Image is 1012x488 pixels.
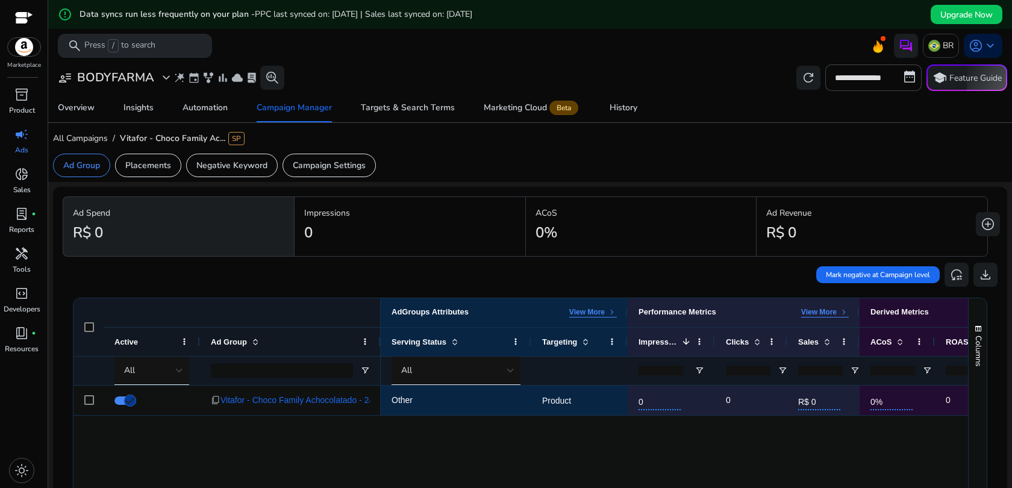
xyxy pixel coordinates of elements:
p: Ads [15,145,28,155]
div: Overview [58,104,95,112]
span: Ad Group [211,337,247,346]
button: Open Filter Menu [778,366,787,375]
span: Other [392,395,413,405]
span: Sales [798,337,819,346]
button: schoolFeature Guide [926,64,1007,91]
p: ACoS [536,207,747,219]
div: Automation [183,104,228,112]
span: inventory_2 [14,87,29,102]
span: user_attributes [58,70,72,85]
span: search [67,39,82,53]
span: All Campaigns [53,133,108,144]
span: book_4 [14,326,29,340]
span: school [932,70,947,85]
span: cloud [231,72,243,84]
button: Open Filter Menu [360,366,370,375]
p: Ad Group [63,159,100,172]
button: Mark negative at Campaign level [816,266,940,283]
p: Sales [13,184,31,195]
p: Ad Spend [73,207,284,219]
span: keyboard_arrow_right [607,307,617,317]
button: add_circle [976,212,1000,236]
span: ROAS [946,337,969,346]
span: reset_settings [949,267,964,282]
p: Ad Revenue [766,207,978,219]
input: Ad Group Filter Input [211,363,353,378]
div: Insights [123,104,154,112]
button: Open Filter Menu [922,366,932,375]
span: campaign [14,127,29,142]
span: R$ 0 [798,390,840,410]
span: code_blocks [14,286,29,301]
div: History [610,104,637,112]
p: View More [569,307,605,317]
span: All [401,364,412,376]
p: Negative Keyword [196,159,267,172]
p: 0 [726,388,731,413]
p: Marketplace [7,61,41,70]
p: Campaign Settings [293,159,366,172]
img: amazon.svg [8,38,40,56]
p: Press to search [84,39,155,52]
span: 0 [639,390,681,410]
h3: BODYFARMA [77,70,154,85]
span: Active [114,337,138,346]
p: BR [943,35,954,56]
h2: R$ 0 [766,224,796,242]
p: Feature Guide [949,72,1002,84]
p: Product [9,105,35,116]
button: Open Filter Menu [695,366,704,375]
span: Clicks [726,337,749,346]
p: Product [542,389,617,413]
span: Beta [549,101,578,115]
p: 0 [946,388,951,413]
span: Mark negative at Campaign level [826,269,930,280]
p: Placements [125,159,171,172]
div: Marketing Cloud [484,103,581,113]
p: Impressions [304,207,516,219]
p: Reports [9,224,34,235]
span: refresh [801,70,816,85]
span: ACoS [870,337,892,346]
span: Columns [973,336,984,366]
span: keyboard_arrow_down [983,39,998,53]
span: Upgrade Now [940,8,993,21]
span: family_history [202,72,214,84]
span: donut_small [14,167,29,181]
mat-icon: error_outline [58,7,72,22]
span: fiber_manual_record [31,211,36,216]
span: add_circle [981,217,995,231]
span: Vitafor - Choco Family Achocolatado - 240g [220,388,383,413]
span: lab_profile [14,207,29,221]
span: All [124,364,135,376]
div: Targets & Search Terms [361,104,455,112]
span: handyman [14,246,29,261]
span: lab_profile [246,72,258,84]
button: Upgrade Now [931,5,1002,24]
p: Resources [5,343,39,354]
span: wand_stars [173,72,186,84]
h5: Data syncs run less frequently on your plan - [80,10,472,20]
button: Open Filter Menu [850,366,860,375]
span: light_mode [14,463,29,478]
button: refresh [796,66,820,90]
p: Tools [13,264,31,275]
span: download [978,267,993,282]
div: AdGroups Attributes [392,307,469,318]
div: Derived Metrics [870,307,929,318]
span: / [108,39,119,52]
h2: 0% [536,224,557,242]
span: Targeting [542,337,577,346]
span: account_circle [969,39,983,53]
span: Impressions [639,337,678,346]
span: expand_more [159,70,173,85]
span: PPC last synced on: [DATE] | Sales last synced on: [DATE] [255,8,472,20]
span: fiber_manual_record [31,331,36,336]
img: br.svg [928,40,940,52]
p: View More [801,307,837,317]
span: 0% [870,390,913,410]
h2: R$ 0 [73,224,103,242]
span: / [108,133,120,144]
span: keyboard_arrow_right [839,307,849,317]
div: Performance Metrics [639,307,716,318]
